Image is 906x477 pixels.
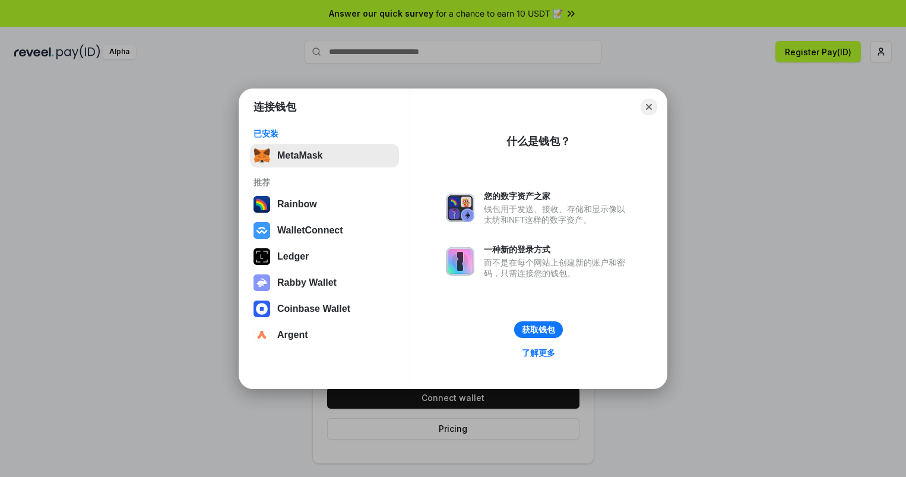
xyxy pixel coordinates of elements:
div: WalletConnect [277,225,343,236]
div: Coinbase Wallet [277,304,350,314]
button: WalletConnect [250,219,399,242]
button: Rabby Wallet [250,271,399,295]
div: 您的数字资产之家 [484,191,631,201]
img: svg+xml,%3Csvg%20width%3D%2228%22%20height%3D%2228%22%20viewBox%3D%220%200%2028%2028%22%20fill%3D... [254,327,270,343]
img: svg+xml,%3Csvg%20xmlns%3D%22http%3A%2F%2Fwww.w3.org%2F2000%2Fsvg%22%20width%3D%2228%22%20height%3... [254,248,270,265]
img: svg+xml,%3Csvg%20width%3D%22120%22%20height%3D%22120%22%20viewBox%3D%220%200%20120%20120%22%20fil... [254,196,270,213]
div: 钱包用于发送、接收、存储和显示像以太坊和NFT这样的数字资产。 [484,204,631,225]
div: 了解更多 [522,348,555,358]
img: svg+xml,%3Csvg%20width%3D%2228%22%20height%3D%2228%22%20viewBox%3D%220%200%2028%2028%22%20fill%3D... [254,301,270,317]
div: 推荐 [254,177,395,188]
div: 一种新的登录方式 [484,244,631,255]
img: svg+xml,%3Csvg%20xmlns%3D%22http%3A%2F%2Fwww.w3.org%2F2000%2Fsvg%22%20fill%3D%22none%22%20viewBox... [446,247,474,276]
div: Ledger [277,251,309,262]
a: 了解更多 [515,345,562,361]
div: Argent [277,330,308,340]
div: Rabby Wallet [277,277,337,288]
button: Coinbase Wallet [250,297,399,321]
div: 而不是在每个网站上创建新的账户和密码，只需连接您的钱包。 [484,257,631,279]
img: svg+xml,%3Csvg%20xmlns%3D%22http%3A%2F%2Fwww.w3.org%2F2000%2Fsvg%22%20fill%3D%22none%22%20viewBox... [254,274,270,291]
button: Close [641,99,657,115]
div: 什么是钱包？ [506,134,571,149]
button: Rainbow [250,192,399,216]
h1: 连接钱包 [254,100,296,114]
button: Ledger [250,245,399,268]
button: 获取钱包 [514,321,563,338]
button: MetaMask [250,144,399,168]
img: svg+xml,%3Csvg%20fill%3D%22none%22%20height%3D%2233%22%20viewBox%3D%220%200%2035%2033%22%20width%... [254,147,270,164]
button: Argent [250,323,399,347]
div: 获取钱包 [522,324,555,335]
div: MetaMask [277,150,322,161]
div: Rainbow [277,199,317,210]
div: 已安装 [254,128,395,139]
img: svg+xml,%3Csvg%20xmlns%3D%22http%3A%2F%2Fwww.w3.org%2F2000%2Fsvg%22%20fill%3D%22none%22%20viewBox... [446,194,474,222]
img: svg+xml,%3Csvg%20width%3D%2228%22%20height%3D%2228%22%20viewBox%3D%220%200%2028%2028%22%20fill%3D... [254,222,270,239]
